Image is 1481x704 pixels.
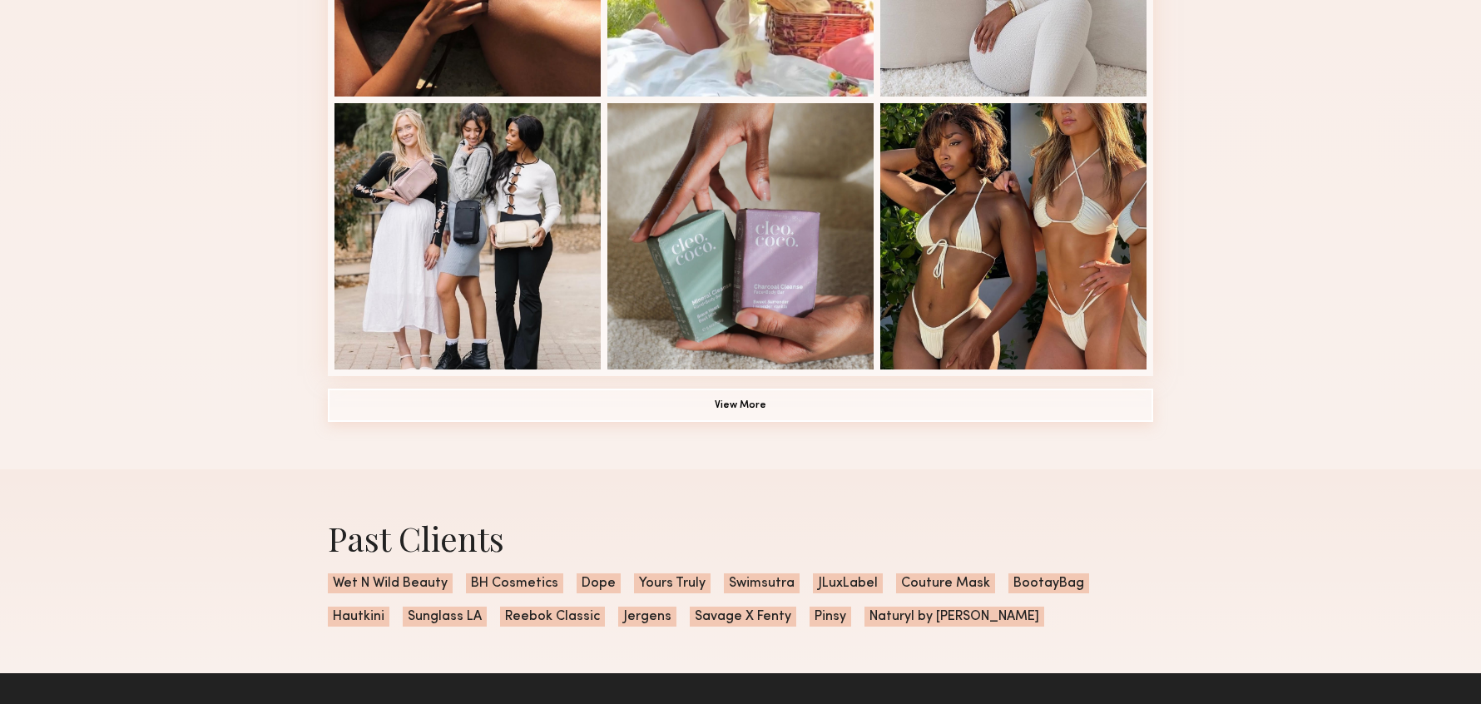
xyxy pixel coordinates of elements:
[500,607,605,627] span: Reebok Classic
[864,607,1044,627] span: Naturyl by [PERSON_NAME]
[328,573,453,593] span: Wet N Wild Beauty
[618,607,676,627] span: Jergens
[634,573,711,593] span: Yours Truly
[466,573,563,593] span: BH Cosmetics
[690,607,796,627] span: Savage X Fenty
[328,607,389,627] span: Hautkini
[724,573,800,593] span: Swimsutra
[328,389,1153,422] button: View More
[813,573,883,593] span: JLuxLabel
[577,573,621,593] span: Dope
[810,607,851,627] span: Pinsy
[328,516,1153,560] div: Past Clients
[896,573,995,593] span: Couture Mask
[1008,573,1089,593] span: BootayBag
[403,607,487,627] span: Sunglass LA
